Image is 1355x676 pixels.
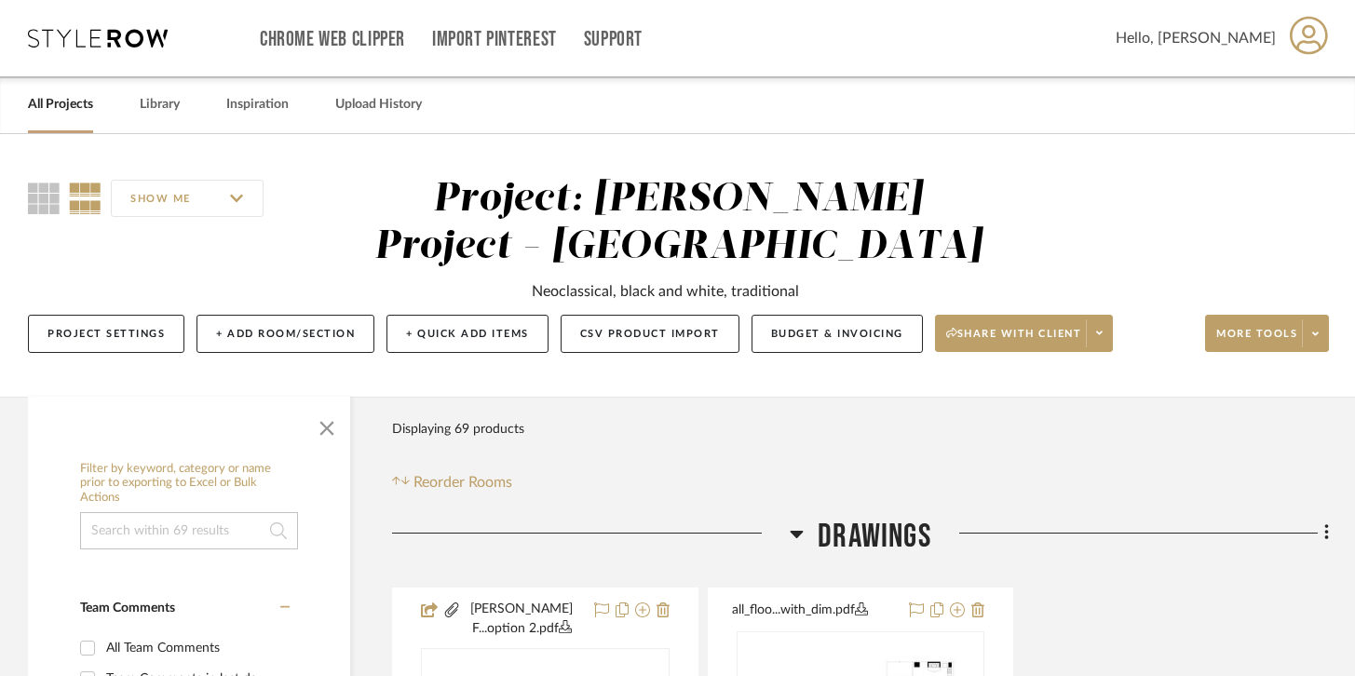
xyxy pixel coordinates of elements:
[226,92,289,117] a: Inspiration
[584,32,643,47] a: Support
[532,280,799,303] div: Neoclassical, black and white, traditional
[28,92,93,117] a: All Projects
[196,315,374,353] button: + Add Room/Section
[732,600,899,622] button: all_floo...with_dim.pdf
[818,517,931,557] span: Drawings
[80,602,175,615] span: Team Comments
[140,92,180,117] a: Library
[80,512,298,549] input: Search within 69 results
[392,471,512,493] button: Reorder Rooms
[1116,27,1276,49] span: Hello, [PERSON_NAME]
[413,471,512,493] span: Reorder Rooms
[392,411,524,448] div: Displaying 69 products
[28,315,184,353] button: Project Settings
[461,600,583,639] button: [PERSON_NAME] F...option 2.pdf
[308,406,346,443] button: Close
[935,315,1114,352] button: Share with client
[752,315,923,353] button: Budget & Invoicing
[1216,327,1297,355] span: More tools
[1205,315,1329,352] button: More tools
[432,32,557,47] a: Import Pinterest
[386,315,549,353] button: + Quick Add Items
[106,633,285,663] div: All Team Comments
[260,32,405,47] a: Chrome Web Clipper
[335,92,422,117] a: Upload History
[561,315,739,353] button: CSV Product Import
[80,462,298,506] h6: Filter by keyword, category or name prior to exporting to Excel or Bulk Actions
[946,327,1082,355] span: Share with client
[374,180,982,266] div: Project: [PERSON_NAME] Project - [GEOGRAPHIC_DATA]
